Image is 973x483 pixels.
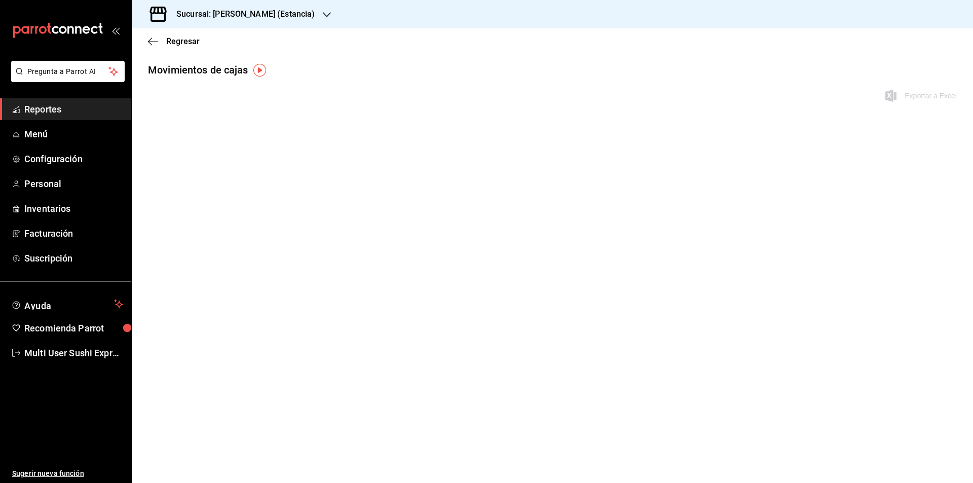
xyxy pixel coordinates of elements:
span: Pregunta a Parrot AI [27,66,109,77]
button: open_drawer_menu [111,26,120,34]
a: Pregunta a Parrot AI [7,73,125,84]
span: Menú [24,127,123,141]
button: Pregunta a Parrot AI [11,61,125,82]
span: Suscripción [24,251,123,265]
h3: Sucursal: [PERSON_NAME] (Estancia) [168,8,315,20]
span: Sugerir nueva función [12,468,123,479]
img: Tooltip marker [253,64,266,77]
div: Movimientos de cajas [148,62,248,78]
span: Facturación [24,227,123,240]
span: Configuración [24,152,123,166]
span: Regresar [166,36,200,46]
span: Inventarios [24,202,123,215]
span: Reportes [24,102,123,116]
span: Personal [24,177,123,191]
span: Ayuda [24,298,110,310]
span: Recomienda Parrot [24,321,123,335]
button: Regresar [148,36,200,46]
span: Multi User Sushi Express [24,346,123,360]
